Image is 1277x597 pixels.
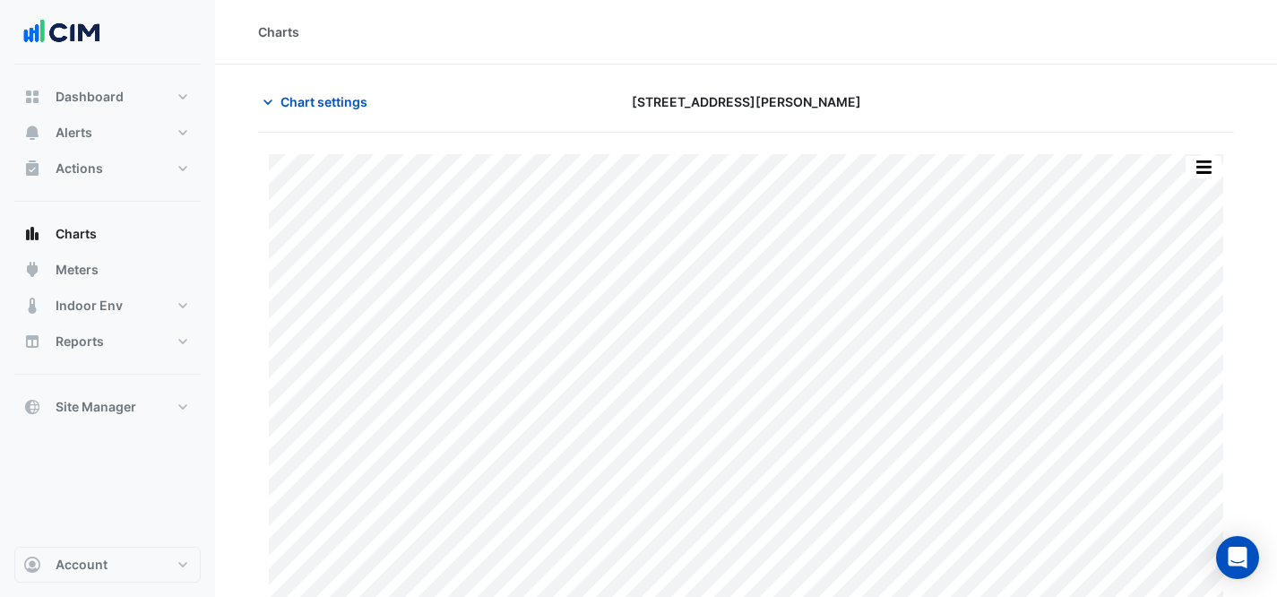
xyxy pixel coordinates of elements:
[14,151,201,186] button: Actions
[56,261,99,279] span: Meters
[56,124,92,142] span: Alerts
[56,88,124,106] span: Dashboard
[23,333,41,350] app-icon: Reports
[14,547,201,583] button: Account
[23,261,41,279] app-icon: Meters
[22,14,102,50] img: Company Logo
[56,297,123,315] span: Indoor Env
[14,389,201,425] button: Site Manager
[14,216,201,252] button: Charts
[23,160,41,177] app-icon: Actions
[14,252,201,288] button: Meters
[56,160,103,177] span: Actions
[23,297,41,315] app-icon: Indoor Env
[23,124,41,142] app-icon: Alerts
[1186,156,1221,178] button: More Options
[23,88,41,106] app-icon: Dashboard
[280,92,367,111] span: Chart settings
[23,398,41,416] app-icon: Site Manager
[1216,536,1259,579] div: Open Intercom Messenger
[56,225,97,243] span: Charts
[23,225,41,243] app-icon: Charts
[14,115,201,151] button: Alerts
[258,86,379,117] button: Chart settings
[56,333,104,350] span: Reports
[258,22,299,41] div: Charts
[56,556,108,574] span: Account
[14,288,201,324] button: Indoor Env
[14,324,201,359] button: Reports
[632,92,861,111] span: [STREET_ADDRESS][PERSON_NAME]
[14,79,201,115] button: Dashboard
[56,398,136,416] span: Site Manager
